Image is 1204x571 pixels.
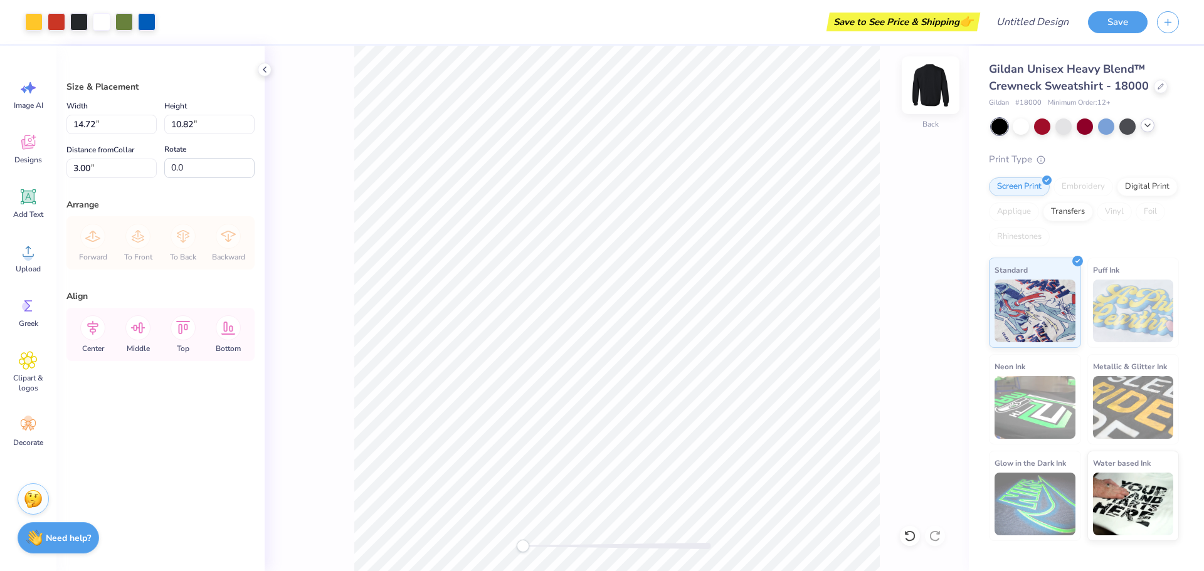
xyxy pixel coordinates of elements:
[14,155,42,165] span: Designs
[995,263,1028,276] span: Standard
[66,80,255,93] div: Size & Placement
[989,61,1149,93] span: Gildan Unisex Heavy Blend™ Crewneck Sweatshirt - 18000
[989,177,1050,196] div: Screen Print
[959,14,973,29] span: 👉
[1117,177,1178,196] div: Digital Print
[164,98,187,113] label: Height
[66,198,255,211] div: Arrange
[127,343,150,354] span: Middle
[995,360,1025,373] span: Neon Ink
[1093,263,1119,276] span: Puff Ink
[1043,202,1093,221] div: Transfers
[177,343,189,354] span: Top
[13,437,43,448] span: Decorate
[1088,11,1148,33] button: Save
[989,228,1050,246] div: Rhinestones
[1015,98,1042,108] span: # 18000
[1093,280,1174,342] img: Puff Ink
[66,142,134,157] label: Distance from Collar
[13,209,43,219] span: Add Text
[922,118,939,130] div: Back
[8,373,49,393] span: Clipart & logos
[995,376,1075,439] img: Neon Ink
[164,142,186,157] label: Rotate
[989,152,1179,167] div: Print Type
[1093,473,1174,535] img: Water based Ink
[989,202,1039,221] div: Applique
[1048,98,1111,108] span: Minimum Order: 12 +
[16,264,41,274] span: Upload
[1093,456,1151,469] span: Water based Ink
[1093,360,1167,373] span: Metallic & Glitter Ink
[46,532,91,544] strong: Need help?
[1053,177,1113,196] div: Embroidery
[517,540,529,552] div: Accessibility label
[66,290,255,303] div: Align
[1093,376,1174,439] img: Metallic & Glitter Ink
[830,13,977,31] div: Save to See Price & Shipping
[995,473,1075,535] img: Glow in the Dark Ink
[1097,202,1132,221] div: Vinyl
[14,100,43,110] span: Image AI
[1136,202,1165,221] div: Foil
[216,343,241,354] span: Bottom
[66,98,88,113] label: Width
[19,318,38,328] span: Greek
[82,343,104,354] span: Center
[986,9,1079,34] input: Untitled Design
[989,98,1009,108] span: Gildan
[995,280,1075,342] img: Standard
[906,60,956,110] img: Back
[995,456,1066,469] span: Glow in the Dark Ink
